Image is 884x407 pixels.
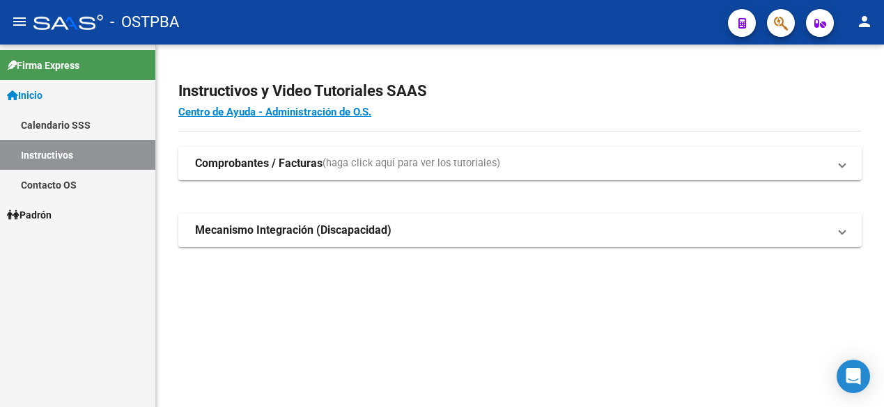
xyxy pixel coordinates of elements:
[7,207,52,223] span: Padrón
[178,106,371,118] a: Centro de Ayuda - Administración de O.S.
[323,156,500,171] span: (haga click aquí para ver los tutoriales)
[195,156,323,171] strong: Comprobantes / Facturas
[178,214,862,247] mat-expansion-panel-header: Mecanismo Integración (Discapacidad)
[856,13,873,30] mat-icon: person
[7,88,42,103] span: Inicio
[11,13,28,30] mat-icon: menu
[178,147,862,180] mat-expansion-panel-header: Comprobantes / Facturas(haga click aquí para ver los tutoriales)
[178,78,862,104] h2: Instructivos y Video Tutoriales SAAS
[837,360,870,393] div: Open Intercom Messenger
[195,223,391,238] strong: Mecanismo Integración (Discapacidad)
[7,58,79,73] span: Firma Express
[110,7,179,38] span: - OSTPBA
